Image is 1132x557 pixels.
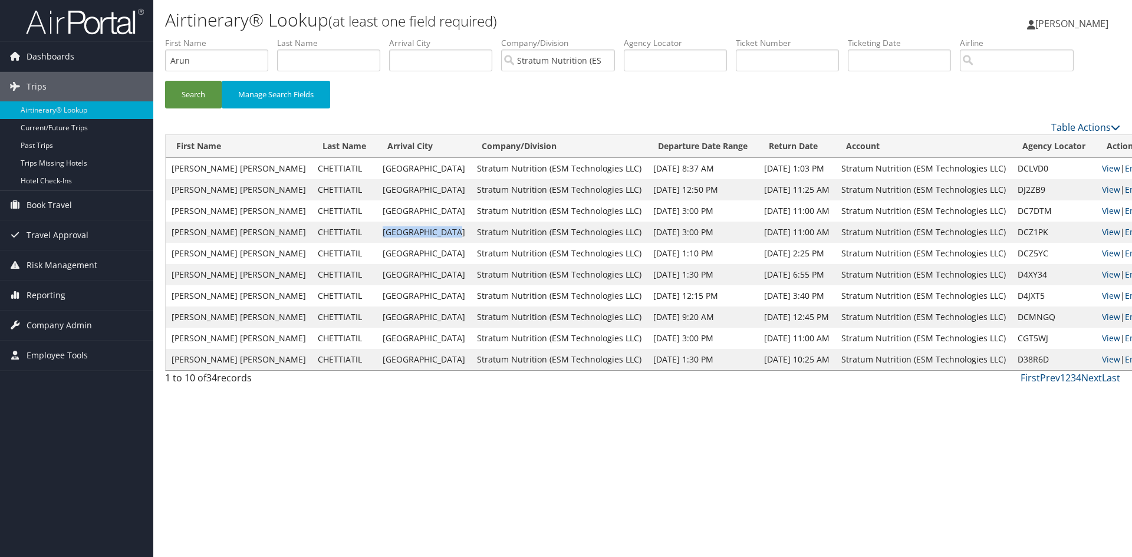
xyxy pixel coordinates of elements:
[27,220,88,250] span: Travel Approval
[471,135,647,158] th: Company/Division
[165,8,802,32] h1: Airtinerary® Lookup
[471,285,647,306] td: Stratum Nutrition (ESM Technologies LLC)
[166,285,312,306] td: [PERSON_NAME] [PERSON_NAME]
[1081,371,1102,384] a: Next
[377,264,471,285] td: [GEOGRAPHIC_DATA]
[1040,371,1060,384] a: Prev
[835,179,1012,200] td: Stratum Nutrition (ESM Technologies LLC)
[27,72,47,101] span: Trips
[377,349,471,370] td: [GEOGRAPHIC_DATA]
[758,328,835,349] td: [DATE] 11:00 AM
[848,37,960,49] label: Ticketing Date
[471,306,647,328] td: Stratum Nutrition (ESM Technologies LLC)
[1102,269,1120,280] a: View
[471,349,647,370] td: Stratum Nutrition (ESM Technologies LLC)
[166,306,312,328] td: [PERSON_NAME] [PERSON_NAME]
[312,179,377,200] td: CHETTIATIL
[960,37,1082,49] label: Airline
[647,158,758,179] td: [DATE] 8:37 AM
[27,251,97,280] span: Risk Management
[206,371,217,384] span: 34
[835,222,1012,243] td: Stratum Nutrition (ESM Technologies LLC)
[835,328,1012,349] td: Stratum Nutrition (ESM Technologies LLC)
[471,158,647,179] td: Stratum Nutrition (ESM Technologies LLC)
[758,158,835,179] td: [DATE] 1:03 PM
[758,264,835,285] td: [DATE] 6:55 PM
[1012,264,1096,285] td: D4XY34
[377,200,471,222] td: [GEOGRAPHIC_DATA]
[758,135,835,158] th: Return Date: activate to sort column ascending
[166,243,312,264] td: [PERSON_NAME] [PERSON_NAME]
[166,264,312,285] td: [PERSON_NAME] [PERSON_NAME]
[835,285,1012,306] td: Stratum Nutrition (ESM Technologies LLC)
[165,37,277,49] label: First Name
[758,222,835,243] td: [DATE] 11:00 AM
[166,135,312,158] th: First Name: activate to sort column ascending
[1065,371,1071,384] a: 2
[1012,285,1096,306] td: D4JXT5
[1035,17,1108,30] span: [PERSON_NAME]
[1012,306,1096,328] td: DCMNGQ
[27,190,72,220] span: Book Travel
[647,243,758,264] td: [DATE] 1:10 PM
[312,243,377,264] td: CHETTIATIL
[835,200,1012,222] td: Stratum Nutrition (ESM Technologies LLC)
[647,285,758,306] td: [DATE] 12:15 PM
[758,306,835,328] td: [DATE] 12:45 PM
[647,349,758,370] td: [DATE] 1:30 PM
[471,328,647,349] td: Stratum Nutrition (ESM Technologies LLC)
[647,200,758,222] td: [DATE] 3:00 PM
[1102,205,1120,216] a: View
[835,264,1012,285] td: Stratum Nutrition (ESM Technologies LLC)
[165,81,222,108] button: Search
[1012,135,1096,158] th: Agency Locator: activate to sort column ascending
[312,158,377,179] td: CHETTIATIL
[471,264,647,285] td: Stratum Nutrition (ESM Technologies LLC)
[166,158,312,179] td: [PERSON_NAME] [PERSON_NAME]
[27,311,92,340] span: Company Admin
[165,371,391,391] div: 1 to 10 of records
[312,264,377,285] td: CHETTIATIL
[501,37,624,49] label: Company/Division
[647,306,758,328] td: [DATE] 9:20 AM
[166,349,312,370] td: [PERSON_NAME] [PERSON_NAME]
[377,328,471,349] td: [GEOGRAPHIC_DATA]
[736,37,848,49] label: Ticket Number
[166,222,312,243] td: [PERSON_NAME] [PERSON_NAME]
[471,200,647,222] td: Stratum Nutrition (ESM Technologies LLC)
[624,37,736,49] label: Agency Locator
[1012,222,1096,243] td: DCZ1PK
[377,135,471,158] th: Arrival City: activate to sort column ascending
[312,200,377,222] td: CHETTIATIL
[835,158,1012,179] td: Stratum Nutrition (ESM Technologies LLC)
[377,222,471,243] td: [GEOGRAPHIC_DATA]
[377,179,471,200] td: [GEOGRAPHIC_DATA]
[1102,371,1120,384] a: Last
[1102,311,1120,322] a: View
[647,179,758,200] td: [DATE] 12:50 PM
[1102,290,1120,301] a: View
[222,81,330,108] button: Manage Search Fields
[166,179,312,200] td: [PERSON_NAME] [PERSON_NAME]
[27,341,88,370] span: Employee Tools
[647,222,758,243] td: [DATE] 3:00 PM
[835,306,1012,328] td: Stratum Nutrition (ESM Technologies LLC)
[1102,248,1120,259] a: View
[471,179,647,200] td: Stratum Nutrition (ESM Technologies LLC)
[377,306,471,328] td: [GEOGRAPHIC_DATA]
[835,135,1012,158] th: Account: activate to sort column ascending
[1027,6,1120,41] a: [PERSON_NAME]
[277,37,389,49] label: Last Name
[166,328,312,349] td: [PERSON_NAME] [PERSON_NAME]
[1012,243,1096,264] td: DCZ5YC
[647,135,758,158] th: Departure Date Range: activate to sort column ascending
[1102,354,1120,365] a: View
[1012,349,1096,370] td: D38R6D
[1021,371,1040,384] a: First
[312,285,377,306] td: CHETTIATIL
[647,264,758,285] td: [DATE] 1:30 PM
[27,42,74,71] span: Dashboards
[1076,371,1081,384] a: 4
[758,349,835,370] td: [DATE] 10:25 AM
[389,37,501,49] label: Arrival City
